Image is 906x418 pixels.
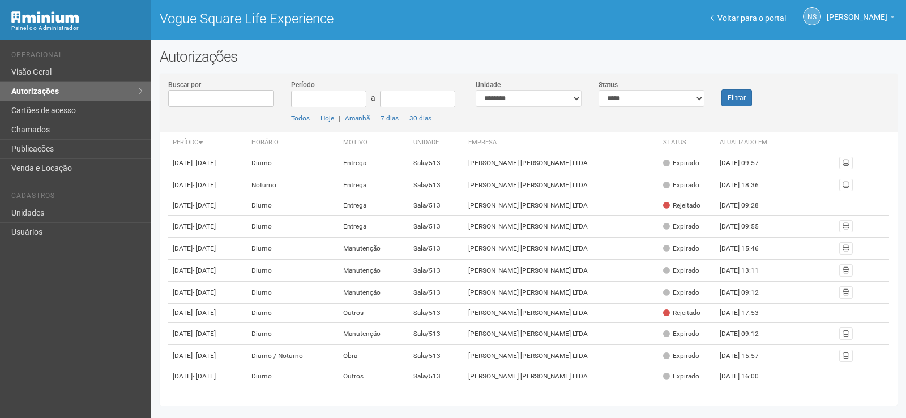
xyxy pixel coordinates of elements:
[247,133,339,152] th: Horário
[291,80,315,90] label: Período
[168,216,247,238] td: [DATE]
[247,216,339,238] td: Diurno
[339,367,409,386] td: Outros
[599,80,618,90] label: Status
[168,367,247,386] td: [DATE]
[409,367,464,386] td: Sala/513
[711,14,786,23] a: Voltar para o portal
[464,238,659,260] td: [PERSON_NAME] [PERSON_NAME] LTDA
[11,11,79,23] img: Minium
[409,304,464,323] td: Sala/513
[160,48,898,65] h2: Autorizações
[409,196,464,216] td: Sala/513
[291,114,310,122] a: Todos
[827,14,895,23] a: [PERSON_NAME]
[314,114,316,122] span: |
[193,222,216,230] span: - [DATE]
[464,304,659,323] td: [PERSON_NAME] [PERSON_NAME] LTDA
[409,260,464,282] td: Sala/513
[168,196,247,216] td: [DATE]
[339,174,409,196] td: Entrega
[663,372,699,381] div: Expirado
[663,244,699,253] div: Expirado
[715,238,777,260] td: [DATE] 15:46
[403,114,405,122] span: |
[11,51,143,63] li: Operacional
[721,89,752,106] button: Filtrar
[371,93,375,102] span: a
[409,114,431,122] a: 30 dias
[464,216,659,238] td: [PERSON_NAME] [PERSON_NAME] LTDA
[464,260,659,282] td: [PERSON_NAME] [PERSON_NAME] LTDA
[339,282,409,304] td: Manutenção
[464,152,659,174] td: [PERSON_NAME] [PERSON_NAME] LTDA
[715,304,777,323] td: [DATE] 17:53
[168,238,247,260] td: [DATE]
[464,174,659,196] td: [PERSON_NAME] [PERSON_NAME] LTDA
[464,196,659,216] td: [PERSON_NAME] [PERSON_NAME] LTDA
[339,133,409,152] th: Motivo
[339,216,409,238] td: Entrega
[247,196,339,216] td: Diurno
[464,282,659,304] td: [PERSON_NAME] [PERSON_NAME] LTDA
[663,351,699,361] div: Expirado
[247,323,339,345] td: Diurno
[663,308,700,318] div: Rejeitado
[168,345,247,367] td: [DATE]
[247,238,339,260] td: Diurno
[715,367,777,386] td: [DATE] 16:00
[193,330,216,338] span: - [DATE]
[663,201,700,210] div: Rejeitado
[339,114,340,122] span: |
[168,323,247,345] td: [DATE]
[339,238,409,260] td: Manutenção
[168,152,247,174] td: [DATE]
[339,304,409,323] td: Outros
[409,238,464,260] td: Sala/513
[715,174,777,196] td: [DATE] 18:36
[409,133,464,152] th: Unidade
[663,266,699,275] div: Expirado
[464,133,659,152] th: Empresa
[247,282,339,304] td: Diurno
[715,152,777,174] td: [DATE] 09:57
[374,114,376,122] span: |
[247,260,339,282] td: Diurno
[193,181,216,189] span: - [DATE]
[663,180,699,190] div: Expirado
[715,282,777,304] td: [DATE] 09:12
[715,133,777,152] th: Atualizado em
[409,345,464,367] td: Sala/513
[476,80,501,90] label: Unidade
[320,114,334,122] a: Hoje
[11,192,143,204] li: Cadastros
[409,323,464,345] td: Sala/513
[160,11,520,26] h1: Vogue Square Life Experience
[464,323,659,345] td: [PERSON_NAME] [PERSON_NAME] LTDA
[247,345,339,367] td: Diurno / Noturno
[11,23,143,33] div: Painel do Administrador
[193,288,216,296] span: - [DATE]
[247,367,339,386] td: Diurno
[715,345,777,367] td: [DATE] 15:57
[168,260,247,282] td: [DATE]
[193,352,216,360] span: - [DATE]
[663,222,699,231] div: Expirado
[168,174,247,196] td: [DATE]
[464,367,659,386] td: [PERSON_NAME] [PERSON_NAME] LTDA
[409,174,464,196] td: Sala/513
[168,304,247,323] td: [DATE]
[168,282,247,304] td: [DATE]
[193,159,216,167] span: - [DATE]
[339,345,409,367] td: Obra
[168,80,201,90] label: Buscar por
[715,323,777,345] td: [DATE] 09:12
[464,345,659,367] td: [PERSON_NAME] [PERSON_NAME] LTDA
[247,152,339,174] td: Diurno
[715,196,777,216] td: [DATE] 09:28
[409,152,464,174] td: Sala/513
[339,196,409,216] td: Entrega
[247,174,339,196] td: Noturno
[659,133,715,152] th: Status
[339,260,409,282] td: Manutenção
